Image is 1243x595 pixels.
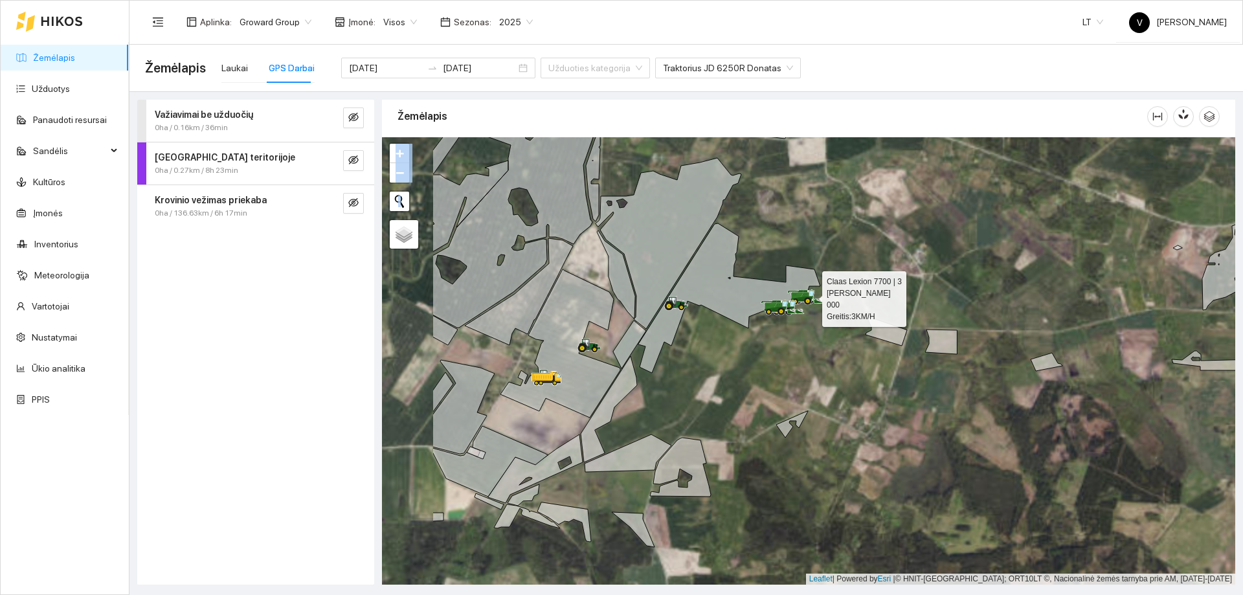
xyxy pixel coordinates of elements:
[349,61,422,75] input: Pradžios data
[33,208,63,218] a: Įmonės
[269,61,315,75] div: GPS Darbai
[32,394,50,405] a: PPIS
[32,332,77,342] a: Nustatymai
[348,155,359,167] span: eye-invisible
[1129,17,1227,27] span: [PERSON_NAME]
[137,142,374,185] div: [GEOGRAPHIC_DATA] teritorijoje0ha / 0.27km / 8h 23mineye-invisible
[427,63,438,73] span: swap-right
[806,574,1235,585] div: | Powered by © HNIT-[GEOGRAPHIC_DATA]; ORT10LT ©, Nacionalinė žemės tarnyba prie AM, [DATE]-[DATE]
[32,301,69,311] a: Vartotojai
[155,207,247,219] span: 0ha / 136.63km / 6h 17min
[155,152,295,163] strong: [GEOGRAPHIC_DATA] teritorijoje
[396,145,404,161] span: +
[396,164,404,181] span: −
[145,58,206,78] span: Žemėlapis
[34,239,78,249] a: Inventorius
[878,574,891,583] a: Esri
[155,195,267,205] strong: Krovinio vežimas priekaba
[343,193,364,214] button: eye-invisible
[1148,111,1167,122] span: column-width
[33,52,75,63] a: Žemėlapis
[240,12,311,32] span: Groward Group
[221,61,248,75] div: Laukai
[137,185,374,227] div: Krovinio vežimas priekaba0ha / 136.63km / 6h 17mineye-invisible
[343,150,364,171] button: eye-invisible
[809,574,833,583] a: Leaflet
[427,63,438,73] span: to
[34,270,89,280] a: Meteorologija
[443,61,516,75] input: Pabaigos data
[390,163,409,183] a: Zoom out
[1082,12,1103,32] span: LT
[137,100,374,142] div: Važiavimai be užduočių0ha / 0.16km / 36mineye-invisible
[440,17,451,27] span: calendar
[390,220,418,249] a: Layers
[200,15,232,29] span: Aplinka :
[152,16,164,28] span: menu-fold
[155,109,253,120] strong: Važiavimai be užduočių
[390,144,409,163] a: Zoom in
[390,192,409,211] button: Initiate a new search
[1137,12,1143,33] span: V
[155,122,228,134] span: 0ha / 0.16km / 36min
[348,197,359,210] span: eye-invisible
[32,84,70,94] a: Užduotys
[33,177,65,187] a: Kultūros
[499,12,533,32] span: 2025
[145,9,171,35] button: menu-fold
[186,17,197,27] span: layout
[33,115,107,125] a: Panaudoti resursai
[32,363,85,374] a: Ūkio analitika
[335,17,345,27] span: shop
[398,98,1147,135] div: Žemėlapis
[348,112,359,124] span: eye-invisible
[663,58,793,78] span: Traktorius JD 6250R Donatas
[348,15,375,29] span: Įmonė :
[1147,106,1168,127] button: column-width
[383,12,417,32] span: Visos
[155,164,238,177] span: 0ha / 0.27km / 8h 23min
[343,107,364,128] button: eye-invisible
[454,15,491,29] span: Sezonas :
[893,574,895,583] span: |
[33,138,107,164] span: Sandėlis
